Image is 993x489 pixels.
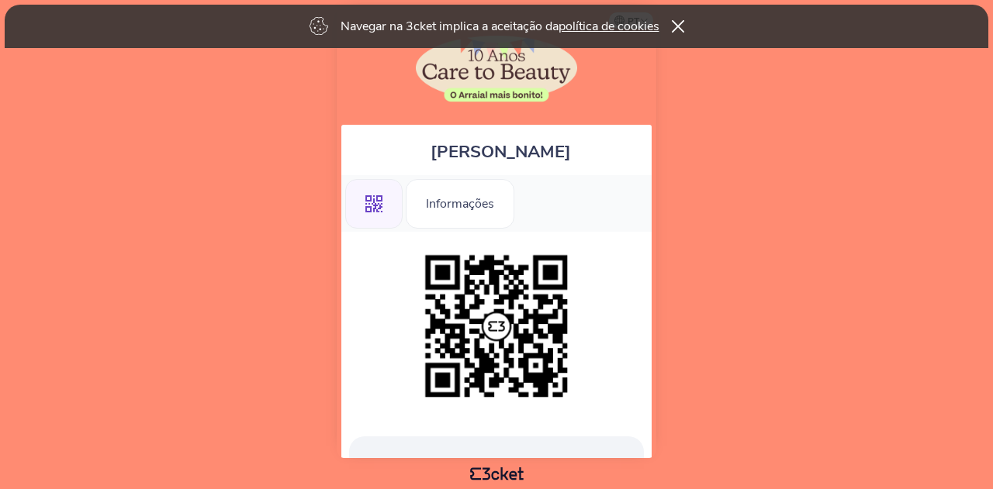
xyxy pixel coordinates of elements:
[559,18,659,35] a: política de cookies
[341,18,659,35] p: Navegar na 3cket implica a aceitação da
[406,179,514,229] div: Informações
[362,455,638,472] p: Bilhetes
[406,194,514,211] a: Informações
[417,247,576,405] img: e659e9eb199540ad8f36e40f8fe44f88.png
[416,20,577,117] img: O Arraial mais bonito - Aniversário Care to Beauty
[431,140,571,164] span: [PERSON_NAME]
